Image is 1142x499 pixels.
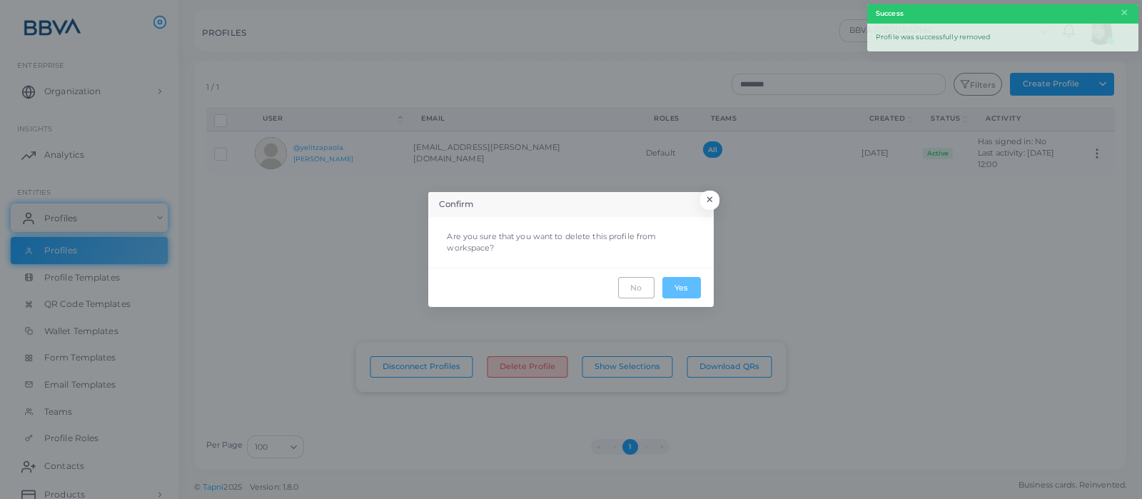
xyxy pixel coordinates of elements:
div: Profile was successfully removed [867,24,1138,51]
button: Close [700,191,719,209]
div: Are you sure that you want to delete this profile from workspace? [436,225,706,260]
button: Yes [662,277,701,298]
button: No [618,277,655,298]
button: Close [1120,5,1129,21]
h5: Confirm [439,198,473,211]
strong: Success [876,9,904,19]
